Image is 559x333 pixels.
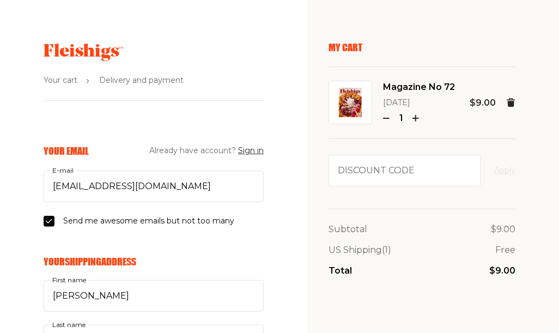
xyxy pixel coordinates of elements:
[329,155,481,186] input: Discount code
[44,171,264,202] input: E-mail
[339,88,362,117] img: Magazine No 72 Image
[44,256,264,268] h6: Your Shipping Address
[489,264,515,278] p: $9.00
[44,74,77,87] span: Your cart
[394,111,408,125] p: 1
[149,144,264,158] span: Already have account?
[44,145,89,157] h6: Your Email
[50,274,88,286] label: First name
[44,216,54,227] input: Send me awesome emails but not too many
[99,74,184,87] span: Delivery and payment
[238,144,264,158] button: Sign in
[63,215,234,228] span: Send me awesome emails but not too many
[491,222,515,237] p: $9.00
[329,41,515,53] p: My Cart
[44,280,264,312] input: First name
[329,264,352,278] p: Total
[329,222,367,237] p: Subtotal
[383,96,455,110] p: [DATE]
[50,165,76,177] label: E-mail
[470,96,496,110] p: $9.00
[50,319,88,331] label: Last name
[494,164,515,177] button: Apply
[329,243,391,257] p: US Shipping (1)
[383,80,455,94] span: Magazine No 72
[495,243,515,257] p: Free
